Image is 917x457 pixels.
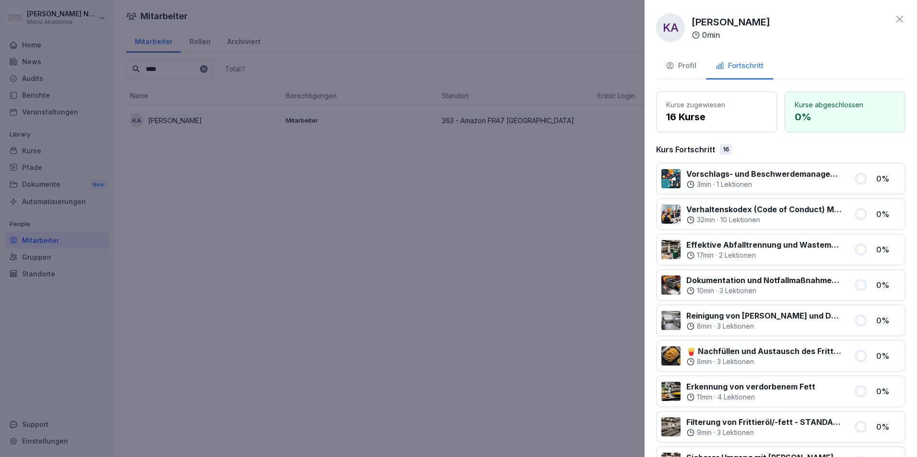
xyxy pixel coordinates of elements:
[719,286,756,296] p: 3 Lektionen
[686,345,842,357] p: 🍟 Nachfüllen und Austausch des Frittieröl/-fettes
[717,392,755,402] p: 4 Lektionen
[717,321,754,331] p: 3 Lektionen
[697,392,712,402] p: 11 min
[876,173,900,184] p: 0 %
[686,321,842,331] div: ·
[702,29,720,41] p: 0 min
[686,416,842,428] p: Filterung von Frittieröl/-fett - STANDARD ohne Vito
[876,350,900,362] p: 0 %
[686,239,842,251] p: Effektive Abfalltrennung und Wastemanagement im Catering
[697,357,712,366] p: 8 min
[697,321,712,331] p: 8 min
[719,251,756,260] p: 2 Lektionen
[686,392,815,402] div: ·
[656,144,715,155] p: Kurs Fortschritt
[697,428,712,437] p: 9 min
[697,286,714,296] p: 10 min
[686,180,842,189] div: ·
[876,208,900,220] p: 0 %
[876,279,900,291] p: 0 %
[876,386,900,397] p: 0 %
[717,180,752,189] p: 1 Lektionen
[686,251,842,260] div: ·
[717,428,754,437] p: 3 Lektionen
[697,251,714,260] p: 17 min
[686,286,842,296] div: ·
[717,357,754,366] p: 3 Lektionen
[686,168,842,180] p: Vorschlags- und Beschwerdemanagement bei Menü 2000
[656,13,685,42] div: KA
[666,100,767,110] p: Kurse zugewiesen
[686,357,842,366] div: ·
[692,15,770,29] p: [PERSON_NAME]
[666,60,696,71] div: Profil
[876,421,900,433] p: 0 %
[686,381,815,392] p: Erkennung von verdorbenem Fett
[720,144,732,155] div: 16
[686,428,842,437] div: ·
[795,100,895,110] p: Kurse abgeschlossen
[876,244,900,255] p: 0 %
[795,110,895,124] p: 0 %
[697,180,711,189] p: 3 min
[686,274,842,286] p: Dokumentation und Notfallmaßnahmen bei Fritteusen
[686,310,842,321] p: Reinigung von [PERSON_NAME] und Dunstabzugshauben
[697,215,715,225] p: 32 min
[706,54,773,80] button: Fortschritt
[720,215,760,225] p: 10 Lektionen
[686,204,842,215] p: Verhaltenskodex (Code of Conduct) Menü 2000
[666,110,767,124] p: 16 Kurse
[716,60,764,71] div: Fortschritt
[656,54,706,80] button: Profil
[686,215,842,225] div: ·
[876,315,900,326] p: 0 %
